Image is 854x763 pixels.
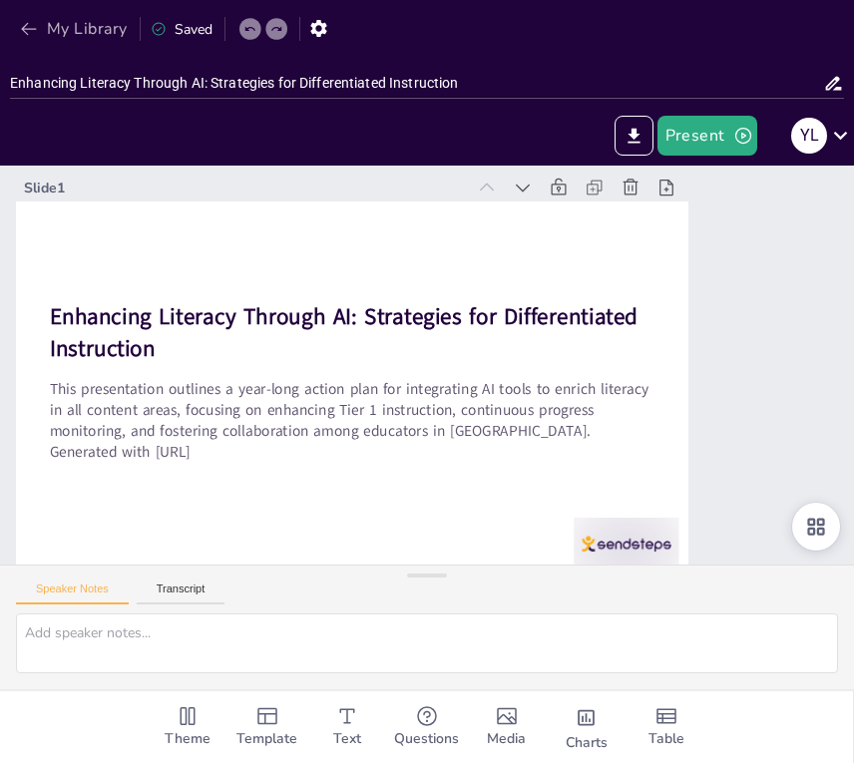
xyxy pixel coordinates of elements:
[15,13,136,45] button: My Library
[657,116,757,156] button: Present
[10,69,823,98] input: Insert title
[627,691,706,763] div: Add a table
[50,378,655,441] p: This presentation outlines a year-long action plan for integrating AI tools to enrich literacy in...
[24,179,465,197] div: Slide 1
[615,116,653,156] button: Export to PowerPoint
[387,691,467,763] div: Get real-time input from your audience
[791,118,827,154] div: Y L
[648,728,684,750] span: Table
[487,728,526,750] span: Media
[151,20,213,39] div: Saved
[50,441,655,462] p: Generated with [URL]
[333,728,361,750] span: Text
[394,728,459,750] span: Questions
[227,691,307,763] div: Add ready made slides
[566,732,608,754] span: Charts
[148,691,227,763] div: Change the overall theme
[16,582,129,604] button: Speaker Notes
[791,116,827,156] button: Y L
[236,728,297,750] span: Template
[467,691,547,763] div: Add images, graphics, shapes or video
[307,691,387,763] div: Add text boxes
[547,691,627,763] div: Add charts and graphs
[50,301,638,363] strong: Enhancing Literacy Through AI: Strategies for Differentiated Instruction
[137,582,225,604] button: Transcript
[165,728,211,750] span: Theme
